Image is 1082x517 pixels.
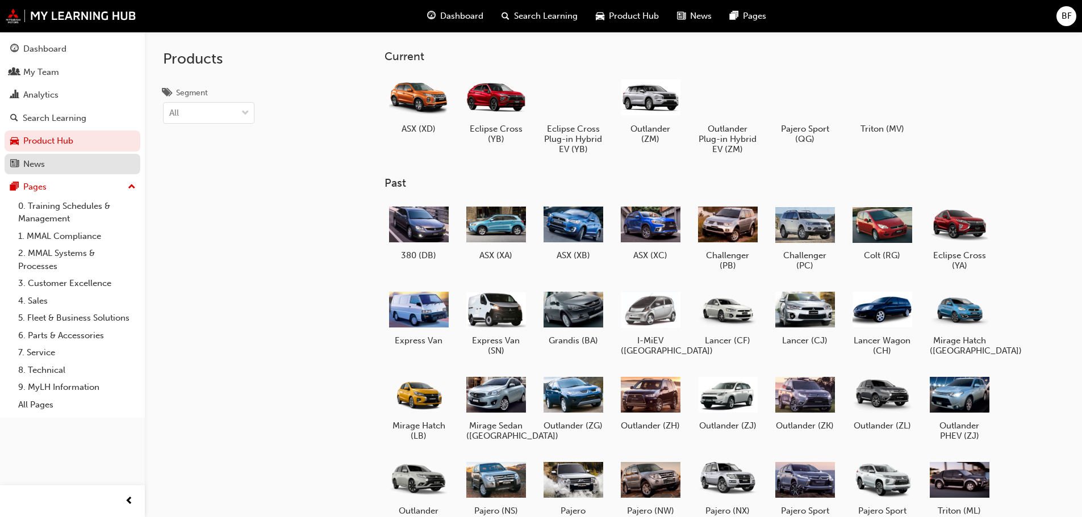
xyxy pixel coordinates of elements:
[775,250,835,271] h5: Challenger (PC)
[930,250,989,271] h5: Eclipse Cross (YA)
[544,421,603,431] h5: Outlander (ZG)
[14,344,140,362] a: 7. Service
[730,9,738,23] span: pages-icon
[492,5,587,28] a: search-iconSearch Learning
[848,199,916,265] a: Colt (RG)
[427,9,436,23] span: guage-icon
[698,506,758,516] h5: Pajero (NX)
[10,68,19,78] span: people-icon
[385,72,453,138] a: ASX (XD)
[853,124,912,134] h5: Triton (MV)
[848,72,916,138] a: Triton (MV)
[539,72,607,158] a: Eclipse Cross Plug-in Hybrid EV (YB)
[14,396,140,414] a: All Pages
[694,369,762,435] a: Outlander (ZJ)
[5,176,140,197] button: Pages
[163,50,254,68] h2: Products
[466,421,526,441] h5: Mirage Sedan ([GEOGRAPHIC_DATA])
[596,9,604,23] span: car-icon
[10,159,19,170] span: news-icon
[616,199,684,265] a: ASX (XC)
[502,9,509,23] span: search-icon
[694,284,762,350] a: Lancer (CF)
[775,335,835,346] h5: Lancer (CJ)
[668,5,721,28] a: news-iconNews
[14,362,140,379] a: 8. Technical
[698,335,758,346] h5: Lancer (CF)
[698,250,758,271] h5: Challenger (PB)
[5,85,140,106] a: Analytics
[462,369,530,445] a: Mirage Sedan ([GEOGRAPHIC_DATA])
[925,199,993,275] a: Eclipse Cross (YA)
[5,108,140,129] a: Search Learning
[125,494,133,508] span: prev-icon
[1056,6,1076,26] button: BF
[5,39,140,60] a: Dashboard
[23,89,59,102] div: Analytics
[14,327,140,344] a: 6. Parts & Accessories
[930,421,989,441] h5: Outlander PHEV (ZJ)
[698,124,758,154] h5: Outlander Plug-in Hybrid EV (ZM)
[621,250,680,260] h5: ASX (XC)
[14,379,140,396] a: 9. MyLH Information
[771,199,839,275] a: Challenger (PC)
[462,284,530,360] a: Express Van (SN)
[539,284,607,350] a: Grandis (BA)
[10,136,19,146] span: car-icon
[10,114,18,124] span: search-icon
[385,369,453,445] a: Mirage Hatch (LB)
[6,9,136,23] img: mmal
[14,275,140,292] a: 3. Customer Excellence
[621,124,680,144] h5: Outlander (ZM)
[514,10,578,23] span: Search Learning
[743,10,766,23] span: Pages
[389,250,449,260] h5: 380 (DB)
[677,9,686,23] span: news-icon
[23,43,66,56] div: Dashboard
[14,292,140,310] a: 4. Sales
[544,124,603,154] h5: Eclipse Cross Plug-in Hybrid EV (YB)
[10,182,19,192] span: pages-icon
[775,421,835,431] h5: Outlander (ZK)
[721,5,775,28] a: pages-iconPages
[771,369,839,435] a: Outlander (ZK)
[10,90,19,100] span: chart-icon
[466,250,526,260] h5: ASX (XA)
[14,245,140,275] a: 2. MMAL Systems & Processes
[609,10,659,23] span: Product Hub
[539,199,607,265] a: ASX (XB)
[462,199,530,265] a: ASX (XA)
[128,180,136,195] span: up-icon
[466,506,526,516] h5: Pajero (NS)
[925,369,993,445] a: Outlander PHEV (ZJ)
[616,369,684,435] a: Outlander (ZH)
[1062,10,1072,23] span: BF
[853,335,912,356] h5: Lancer Wagon (CH)
[462,72,530,148] a: Eclipse Cross (YB)
[698,421,758,431] h5: Outlander (ZJ)
[5,154,140,175] a: News
[544,335,603,346] h5: Grandis (BA)
[694,199,762,275] a: Challenger (PB)
[169,107,179,120] div: All
[23,180,47,194] div: Pages
[694,72,762,158] a: Outlander Plug-in Hybrid EV (ZM)
[466,335,526,356] h5: Express Van (SN)
[771,72,839,148] a: Pajero Sport (QG)
[389,124,449,134] h5: ASX (XD)
[690,10,712,23] span: News
[440,10,483,23] span: Dashboard
[14,197,140,228] a: 0. Training Schedules & Management
[385,176,1030,190] h3: Past
[848,284,916,360] a: Lancer Wagon (CH)
[848,369,916,435] a: Outlander (ZL)
[385,50,1030,63] h3: Current
[5,36,140,176] button: DashboardMy TeamAnalyticsSearch LearningProduct HubNews
[853,250,912,260] h5: Colt (RG)
[616,284,684,360] a: I-MiEV ([GEOGRAPHIC_DATA])
[925,284,993,360] a: Mirage Hatch ([GEOGRAPHIC_DATA])
[14,309,140,327] a: 5. Fleet & Business Solutions
[389,335,449,346] h5: Express Van
[616,72,684,148] a: Outlander (ZM)
[385,284,453,350] a: Express Van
